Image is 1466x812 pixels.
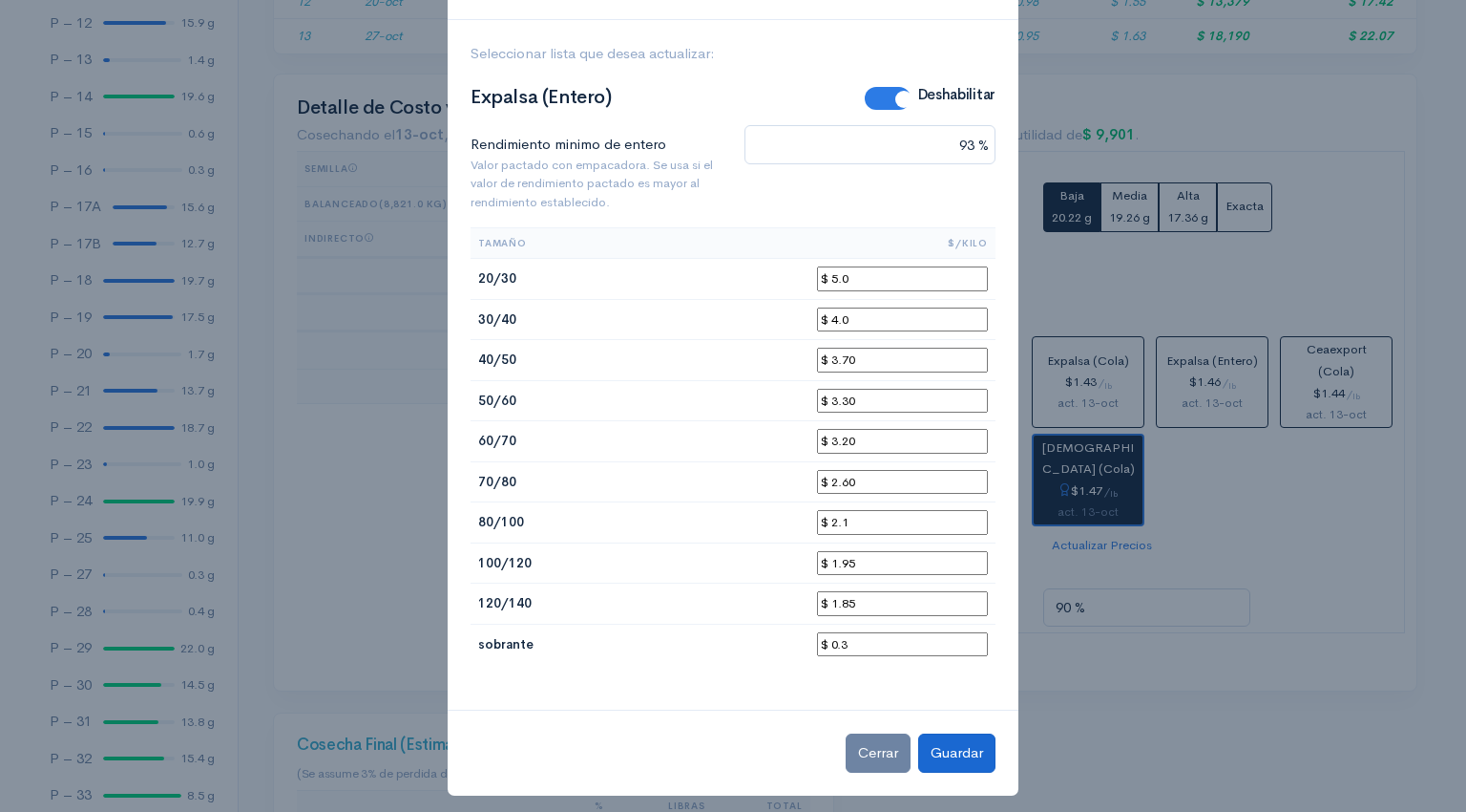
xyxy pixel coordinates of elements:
[459,125,733,227] label: Rendimiento minimo de entero
[471,340,615,381] td: 40/50
[918,87,995,103] label: Deshabilitar
[471,87,722,108] h2: Expalsa (Entero)
[471,228,615,259] th: Tamaño
[471,624,615,664] td: sobrante
[471,299,615,340] td: 30/40
[471,259,615,300] td: 20/30
[471,461,615,502] td: 70/80
[615,228,995,259] th: $/kilo
[471,584,615,625] td: 120/140
[471,44,715,62] span: Seleccionar lista que desea actualizar:
[918,734,995,773] button: Guardar
[471,421,615,462] td: 60/70
[846,734,911,773] button: Cerrar
[471,156,722,212] small: Valor pactado con empacadora. Se usa si el valor de rendimiento pactado es mayor al rendimiento e...
[471,543,615,584] td: 100/120
[471,502,615,544] td: 80/100
[471,380,615,421] td: 50/60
